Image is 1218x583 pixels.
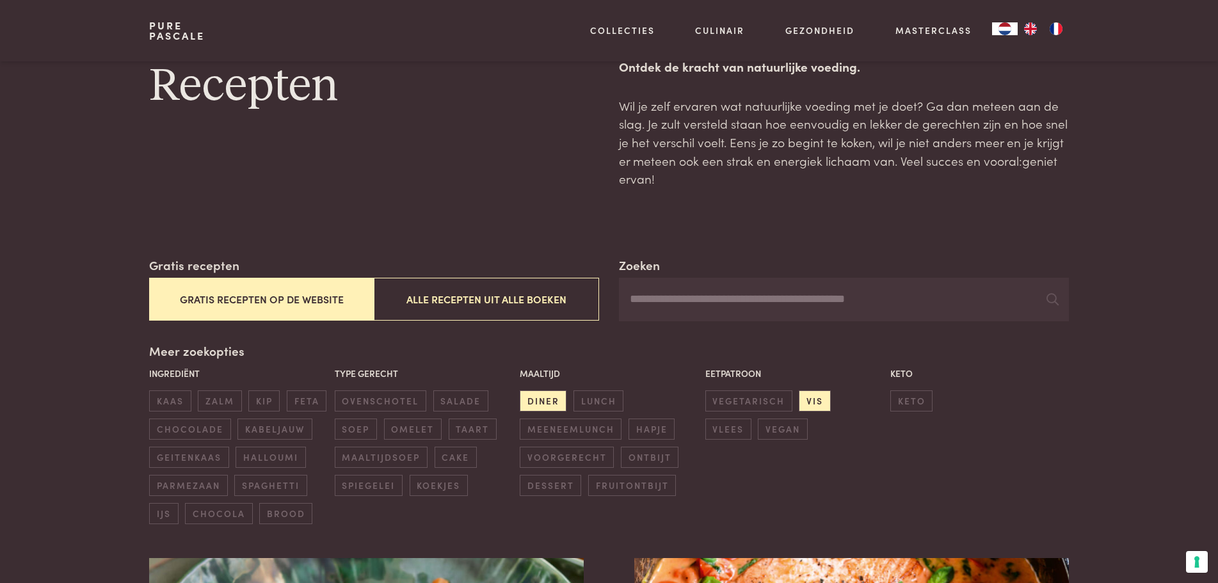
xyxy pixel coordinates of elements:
p: Type gerecht [335,367,513,380]
span: diner [520,390,566,411]
aside: Language selected: Nederlands [992,22,1069,35]
span: zalm [198,390,241,411]
span: dessert [520,475,581,496]
span: geitenkaas [149,447,228,468]
a: Masterclass [895,24,972,37]
a: PurePascale [149,20,205,41]
span: spaghetti [234,475,307,496]
span: hapje [629,419,675,440]
span: kaas [149,390,191,411]
span: salade [433,390,488,411]
span: kip [248,390,280,411]
span: spiegelei [335,475,403,496]
p: Wil je zelf ervaren wat natuurlijke voeding met je doet? Ga dan meteen aan de slag. Je zult verst... [619,97,1068,188]
span: taart [449,419,497,440]
span: lunch [573,390,623,411]
span: voorgerecht [520,447,614,468]
button: Alle recepten uit alle boeken [374,278,598,321]
span: feta [287,390,326,411]
h1: Recepten [149,58,598,115]
span: keto [890,390,933,411]
p: Ingrediënt [149,367,328,380]
span: vegan [758,419,807,440]
span: maaltijdsoep [335,447,428,468]
span: parmezaan [149,475,227,496]
a: Gezondheid [785,24,854,37]
span: halloumi [236,447,305,468]
span: koekjes [410,475,468,496]
span: chocola [185,503,252,524]
strong: Ontdek de kracht van natuurlijke voeding. [619,58,860,75]
span: ontbijt [621,447,678,468]
span: kabeljauw [237,419,312,440]
span: vis [799,390,830,411]
span: soep [335,419,377,440]
a: EN [1018,22,1043,35]
a: NL [992,22,1018,35]
span: chocolade [149,419,230,440]
span: vegetarisch [705,390,792,411]
p: Maaltijd [520,367,698,380]
label: Zoeken [619,256,660,275]
a: Collecties [590,24,655,37]
button: Gratis recepten op de website [149,278,374,321]
span: brood [259,503,312,524]
a: Culinair [695,24,744,37]
button: Uw voorkeuren voor toestemming voor trackingtechnologieën [1186,551,1208,573]
p: Keto [890,367,1069,380]
span: omelet [384,419,442,440]
label: Gratis recepten [149,256,239,275]
div: Language [992,22,1018,35]
span: ovenschotel [335,390,426,411]
a: FR [1043,22,1069,35]
span: meeneemlunch [520,419,621,440]
span: fruitontbijt [588,475,676,496]
span: cake [435,447,477,468]
ul: Language list [1018,22,1069,35]
span: ijs [149,503,178,524]
p: Eetpatroon [705,367,884,380]
span: vlees [705,419,751,440]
